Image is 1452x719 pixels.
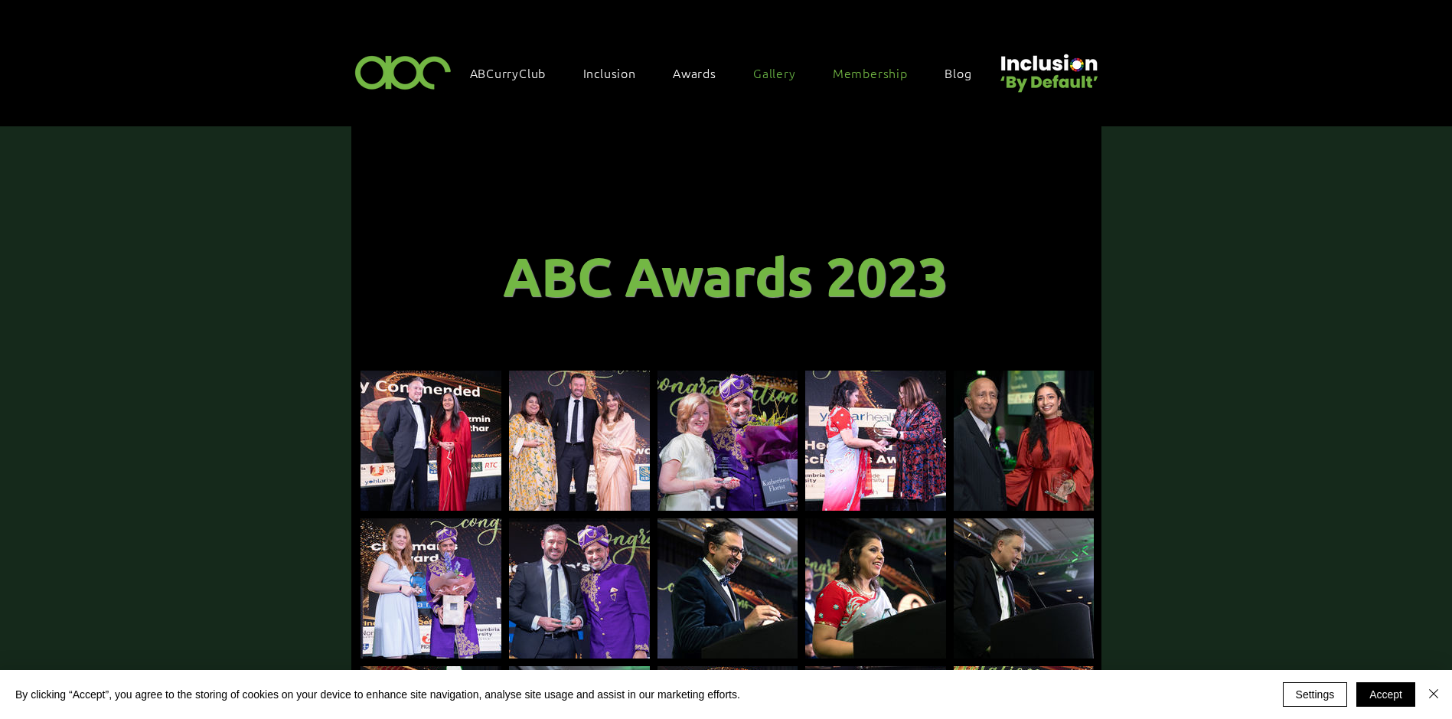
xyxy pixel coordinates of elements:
a: ABCurryClub [462,57,569,89]
button: Settings [1283,682,1348,707]
span: ABCurryClub [470,64,547,81]
img: Untitled design (22).png [995,41,1101,94]
a: Gallery [746,57,819,89]
div: Awards [665,57,739,89]
div: Inclusion [576,57,659,89]
nav: Site [462,57,995,89]
span: Blog [945,64,971,81]
button: Close [1424,682,1443,707]
a: Blog [937,57,994,89]
img: Close [1424,685,1443,703]
img: ABC-Logo-Blank-Background-01-01-2.png [351,49,456,94]
span: Inclusion [583,64,636,81]
button: Accept [1356,682,1415,707]
span: Awards [673,64,716,81]
span: By clicking “Accept”, you agree to the storing of cookies on your device to enhance site navigati... [15,688,740,701]
span: ABC Awards 2023 [503,243,948,309]
span: Gallery [753,64,796,81]
a: Membership [825,57,931,89]
span: Membership [833,64,908,81]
